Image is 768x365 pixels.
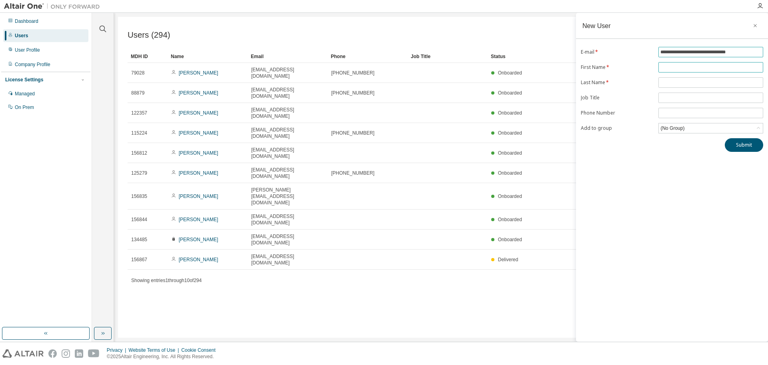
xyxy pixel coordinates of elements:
span: [PHONE_NUMBER] [331,170,374,176]
span: [PHONE_NUMBER] [331,70,374,76]
label: First Name [581,64,654,71]
span: Onboarded [498,70,522,76]
span: [EMAIL_ADDRESS][DOMAIN_NAME] [251,167,324,179]
div: (No Group) [659,124,686,133]
div: On Prem [15,104,34,111]
div: New User [582,22,611,29]
div: Privacy [107,347,128,353]
span: [EMAIL_ADDRESS][DOMAIN_NAME] [251,233,324,246]
div: Phone [331,50,404,63]
span: 156844 [131,216,147,223]
span: 115224 [131,130,147,136]
a: [PERSON_NAME] [179,194,218,199]
button: Submit [725,138,763,152]
span: 125279 [131,170,147,176]
a: [PERSON_NAME] [179,170,218,176]
span: 156867 [131,256,147,263]
span: [EMAIL_ADDRESS][DOMAIN_NAME] [251,67,324,79]
span: Onboarded [498,150,522,156]
label: Last Name [581,79,654,86]
span: [PERSON_NAME][EMAIL_ADDRESS][DOMAIN_NAME] [251,187,324,206]
a: [PERSON_NAME] [179,217,218,222]
span: 79028 [131,70,144,76]
span: 156835 [131,193,147,200]
a: [PERSON_NAME] [179,70,218,76]
span: [EMAIL_ADDRESS][DOMAIN_NAME] [251,213,324,226]
a: [PERSON_NAME] [179,150,218,156]
span: Onboarded [498,170,522,176]
div: (No Group) [659,123,763,133]
div: Cookie Consent [181,347,220,353]
a: [PERSON_NAME] [179,257,218,262]
div: Users [15,32,28,39]
label: Add to group [581,125,654,131]
a: [PERSON_NAME] [179,110,218,116]
span: [EMAIL_ADDRESS][DOMAIN_NAME] [251,107,324,119]
div: User Profile [15,47,40,53]
div: Company Profile [15,61,50,68]
a: [PERSON_NAME] [179,237,218,242]
a: [PERSON_NAME] [179,130,218,136]
div: Dashboard [15,18,38,24]
img: linkedin.svg [75,349,83,358]
div: Name [171,50,244,63]
span: [PHONE_NUMBER] [331,130,374,136]
p: © 2025 Altair Engineering, Inc. All Rights Reserved. [107,353,220,360]
span: Onboarded [498,130,522,136]
span: Onboarded [498,237,522,242]
div: Managed [15,91,35,97]
img: youtube.svg [88,349,100,358]
label: Job Title [581,95,654,101]
img: Altair One [4,2,104,10]
img: altair_logo.svg [2,349,44,358]
span: Delivered [498,257,518,262]
span: 134485 [131,236,147,243]
span: 122357 [131,110,147,116]
span: Onboarded [498,194,522,199]
img: instagram.svg [62,349,70,358]
div: MDH ID [131,50,164,63]
div: Status [491,50,713,63]
div: License Settings [5,77,43,83]
span: [EMAIL_ADDRESS][DOMAIN_NAME] [251,253,324,266]
span: [EMAIL_ADDRESS][DOMAIN_NAME] [251,147,324,159]
span: [PHONE_NUMBER] [331,90,374,96]
span: Onboarded [498,90,522,96]
span: Onboarded [498,110,522,116]
a: [PERSON_NAME] [179,90,218,96]
span: [EMAIL_ADDRESS][DOMAIN_NAME] [251,87,324,99]
label: Phone Number [581,110,654,116]
span: 156812 [131,150,147,156]
label: E-mail [581,49,654,55]
span: Users (294) [128,30,170,40]
span: 88879 [131,90,144,96]
div: Job Title [411,50,484,63]
span: [EMAIL_ADDRESS][DOMAIN_NAME] [251,127,324,139]
span: Showing entries 1 through 10 of 294 [131,278,202,283]
img: facebook.svg [48,349,57,358]
span: Onboarded [498,217,522,222]
div: Email [251,50,324,63]
div: Website Terms of Use [128,347,181,353]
